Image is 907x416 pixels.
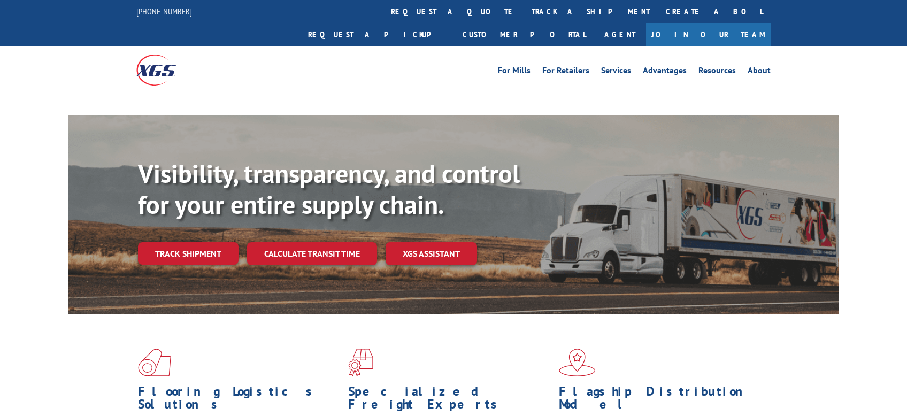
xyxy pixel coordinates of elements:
[594,23,646,46] a: Agent
[559,385,761,416] h1: Flagship Distribution Model
[748,66,771,78] a: About
[498,66,531,78] a: For Mills
[559,349,596,376] img: xgs-icon-flagship-distribution-model-red
[455,23,594,46] a: Customer Portal
[247,242,377,265] a: Calculate transit time
[698,66,736,78] a: Resources
[136,6,192,17] a: [PHONE_NUMBER]
[601,66,631,78] a: Services
[348,349,373,376] img: xgs-icon-focused-on-flooring-red
[646,23,771,46] a: Join Our Team
[138,349,171,376] img: xgs-icon-total-supply-chain-intelligence-red
[138,242,239,265] a: Track shipment
[542,66,589,78] a: For Retailers
[138,385,340,416] h1: Flooring Logistics Solutions
[300,23,455,46] a: Request a pickup
[386,242,477,265] a: XGS ASSISTANT
[138,157,520,221] b: Visibility, transparency, and control for your entire supply chain.
[348,385,550,416] h1: Specialized Freight Experts
[643,66,687,78] a: Advantages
